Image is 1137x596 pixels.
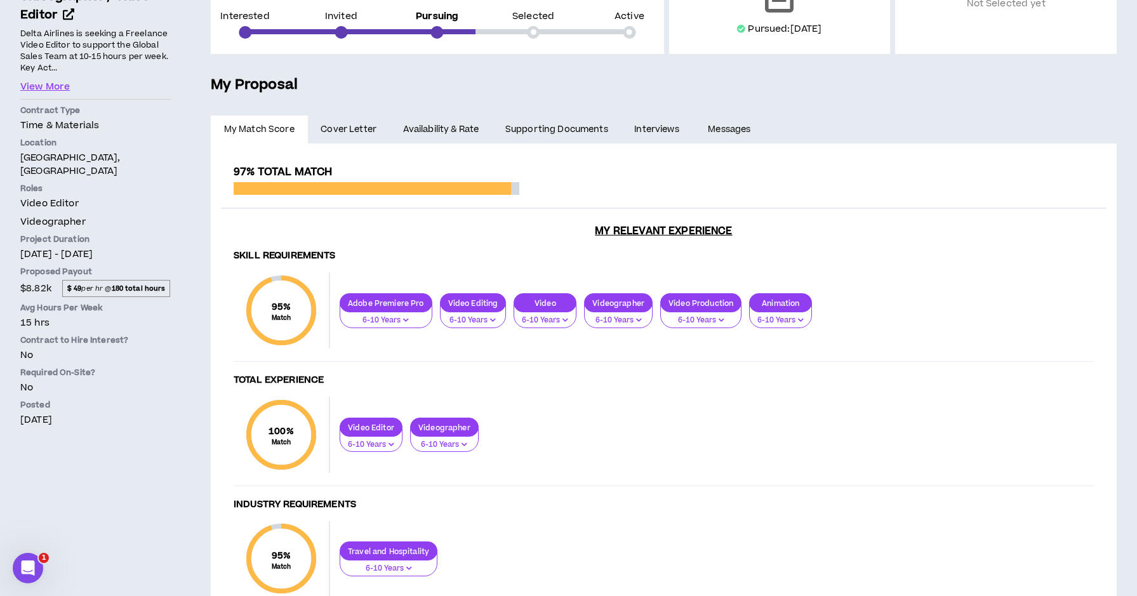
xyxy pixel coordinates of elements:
[20,215,86,228] span: Videographer
[622,116,695,143] a: Interviews
[62,280,170,296] span: per hr @
[20,248,170,261] p: [DATE] - [DATE]
[220,12,269,21] p: Interested
[668,315,733,326] p: 6-10 Years
[340,552,437,576] button: 6-10 Years
[411,423,478,432] p: Videographer
[20,316,170,329] p: 15 hrs
[20,302,170,314] p: Avg Hours Per Week
[211,116,308,143] a: My Match Score
[584,304,653,328] button: 6-10 Years
[20,151,170,178] p: [GEOGRAPHIC_DATA], [GEOGRAPHIC_DATA]
[272,300,291,314] span: 95 %
[13,553,43,583] iframe: Intercom live chat
[512,12,554,21] p: Selected
[20,183,170,194] p: Roles
[660,304,741,328] button: 6-10 Years
[340,298,432,308] p: Adobe Premiere Pro
[749,304,812,328] button: 6-10 Years
[348,439,394,451] p: 6-10 Years
[211,74,1117,96] h5: My Proposal
[661,298,741,308] p: Video Production
[20,348,170,362] p: No
[234,374,1094,387] h4: Total Experience
[20,137,170,149] p: Location
[757,315,804,326] p: 6-10 Years
[20,266,170,277] p: Proposed Payout
[325,12,357,21] p: Invited
[20,280,51,297] span: $8.82k
[585,298,652,308] p: Videographer
[20,399,170,411] p: Posted
[269,438,294,447] small: Match
[615,12,644,21] p: Active
[321,123,376,136] span: Cover Letter
[20,234,170,245] p: Project Duration
[20,367,170,378] p: Required On-Site?
[39,553,49,563] span: 1
[440,304,507,328] button: 6-10 Years
[20,80,70,94] button: View More
[522,315,568,326] p: 6-10 Years
[67,284,82,293] strong: $ 49
[234,164,332,180] span: 97% Total Match
[269,425,294,438] span: 100 %
[20,197,79,210] span: Video Editor
[340,428,402,453] button: 6-10 Years
[348,315,424,326] p: 6-10 Years
[748,23,821,36] p: Pursued: [DATE]
[272,562,291,571] small: Match
[20,334,170,346] p: Contract to Hire Interest?
[112,284,166,293] strong: 180 total hours
[695,116,767,143] a: Messages
[234,250,1094,262] h4: Skill Requirements
[410,428,479,453] button: 6-10 Years
[492,116,621,143] a: Supporting Documents
[234,499,1094,511] h4: Industry Requirements
[514,304,576,328] button: 6-10 Years
[20,413,170,427] p: [DATE]
[272,314,291,322] small: Match
[340,304,432,328] button: 6-10 Years
[441,298,506,308] p: Video Editing
[20,105,170,116] p: Contract Type
[592,315,644,326] p: 6-10 Years
[750,298,811,308] p: Animation
[416,12,458,21] p: Pursuing
[348,563,429,574] p: 6-10 Years
[514,298,576,308] p: Video
[340,546,437,556] p: Travel and Hospitality
[448,315,498,326] p: 6-10 Years
[340,423,402,432] p: Video Editor
[20,27,170,74] p: Delta Airlines is seeking a Freelance Video Editor to support the Global Sales Team at 10-15 hour...
[390,116,492,143] a: Availability & Rate
[20,119,170,132] p: Time & Materials
[418,439,470,451] p: 6-10 Years
[221,225,1107,237] h3: My Relevant Experience
[272,549,291,562] span: 95 %
[20,381,170,394] p: No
